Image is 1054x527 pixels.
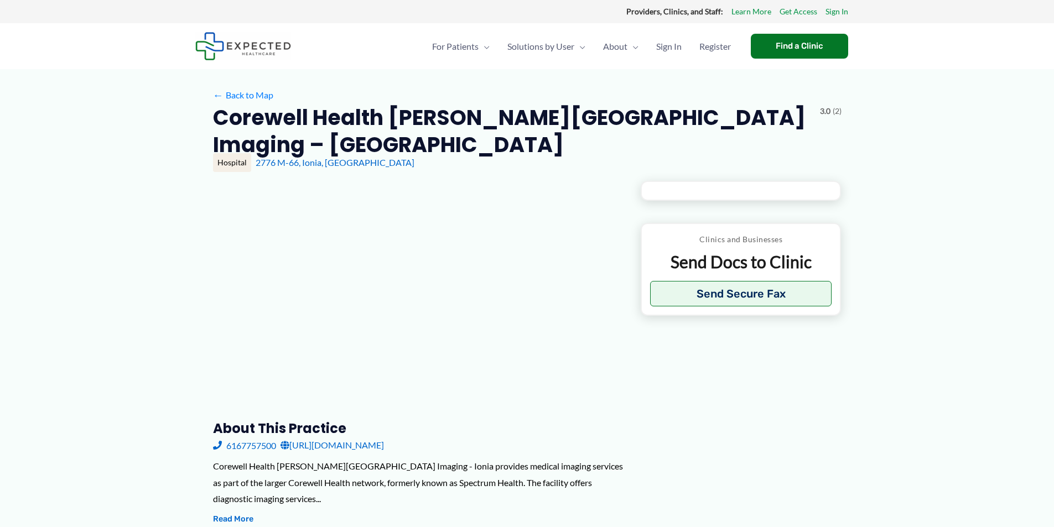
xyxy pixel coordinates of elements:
a: Sign In [647,27,690,66]
strong: Providers, Clinics, and Staff: [626,7,723,16]
img: Expected Healthcare Logo - side, dark font, small [195,32,291,60]
a: Learn More [731,4,771,19]
span: Menu Toggle [627,27,638,66]
a: For PatientsMenu Toggle [423,27,499,66]
a: 2776 M-66, Ionia, [GEOGRAPHIC_DATA] [256,157,414,168]
span: Menu Toggle [479,27,490,66]
span: Solutions by User [507,27,574,66]
nav: Primary Site Navigation [423,27,740,66]
span: Sign In [656,27,682,66]
a: Register [690,27,740,66]
span: For Patients [432,27,479,66]
span: ← [213,90,224,100]
div: Corewell Health [PERSON_NAME][GEOGRAPHIC_DATA] Imaging - Ionia provides medical imaging services ... [213,458,623,507]
a: Get Access [780,4,817,19]
button: Read More [213,513,253,526]
a: Sign In [825,4,848,19]
span: Register [699,27,731,66]
span: About [603,27,627,66]
a: [URL][DOMAIN_NAME] [281,437,384,453]
button: Send Secure Fax [650,281,832,306]
span: (2) [833,104,842,118]
p: Clinics and Businesses [650,232,832,247]
a: Find a Clinic [751,34,848,59]
span: 3.0 [820,104,830,118]
a: AboutMenu Toggle [594,27,647,66]
p: Send Docs to Clinic [650,251,832,273]
div: Hospital [213,153,251,172]
a: 6167757500 [213,437,276,453]
span: Menu Toggle [574,27,585,66]
a: Solutions by UserMenu Toggle [499,27,594,66]
h3: About this practice [213,420,623,437]
a: ←Back to Map [213,87,273,103]
h2: Corewell Health [PERSON_NAME][GEOGRAPHIC_DATA] Imaging – [GEOGRAPHIC_DATA] [213,104,811,159]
